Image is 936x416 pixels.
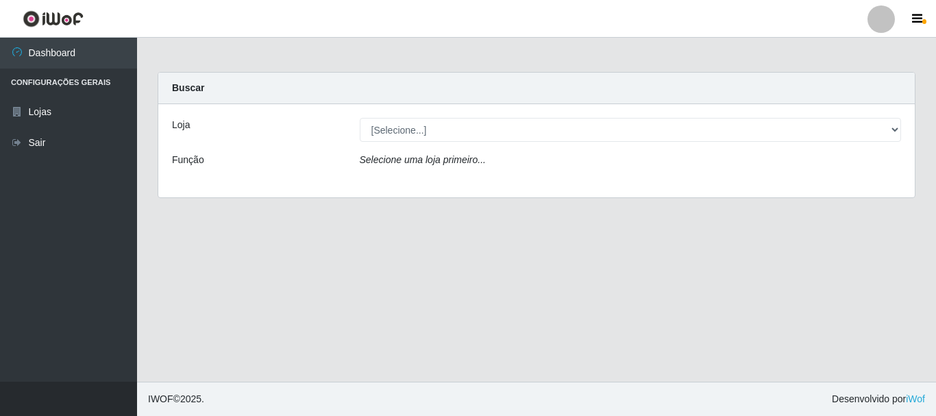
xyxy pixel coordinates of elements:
span: Desenvolvido por [832,392,925,406]
a: iWof [906,393,925,404]
label: Loja [172,118,190,132]
label: Função [172,153,204,167]
span: IWOF [148,393,173,404]
strong: Buscar [172,82,204,93]
span: © 2025 . [148,392,204,406]
i: Selecione uma loja primeiro... [360,154,486,165]
img: CoreUI Logo [23,10,84,27]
